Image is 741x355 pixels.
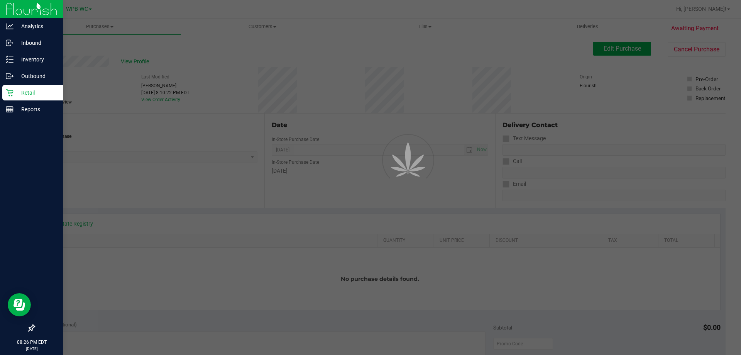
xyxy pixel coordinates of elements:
p: 08:26 PM EDT [3,339,60,346]
p: Retail [14,88,60,97]
iframe: Resource center [8,293,31,316]
p: Outbound [14,71,60,81]
p: Reports [14,105,60,114]
p: Inventory [14,55,60,64]
inline-svg: Reports [6,105,14,113]
inline-svg: Retail [6,89,14,97]
p: Analytics [14,22,60,31]
p: Inbound [14,38,60,48]
inline-svg: Outbound [6,72,14,80]
inline-svg: Analytics [6,22,14,30]
p: [DATE] [3,346,60,352]
inline-svg: Inbound [6,39,14,47]
inline-svg: Inventory [6,56,14,63]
